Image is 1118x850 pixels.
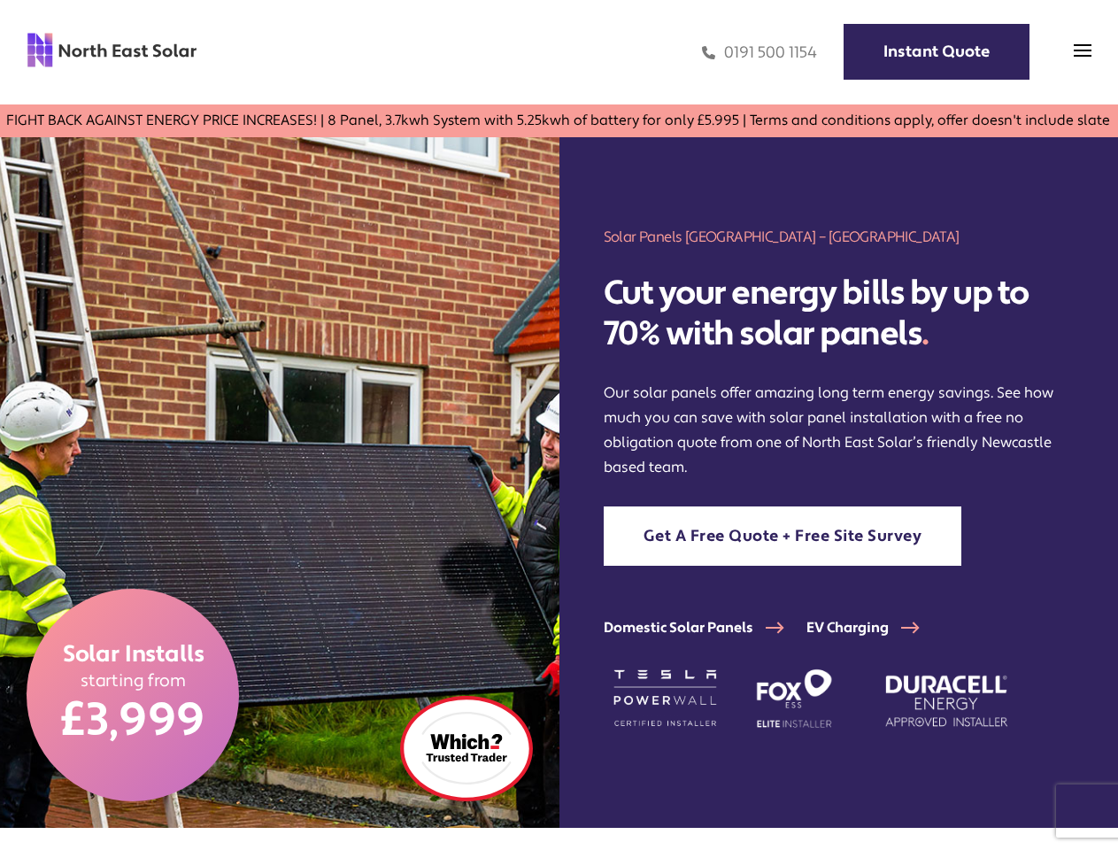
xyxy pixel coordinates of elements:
[27,32,197,68] img: north east solar logo
[400,696,533,801] img: which logo
[61,692,205,750] span: £3,999
[806,619,942,637] a: EV Charging
[702,42,817,63] a: 0191 500 1154
[604,619,806,637] a: Domestic Solar Panels
[80,670,186,692] span: starting from
[702,42,715,63] img: phone icon
[27,589,239,801] a: Solar Installs starting from £3,999
[604,381,1075,480] p: Our solar panels offer amazing long term energy savings. See how much you can save with solar pan...
[604,274,1075,354] h2: Cut your energy bills by up to 70% with solar panels
[604,227,1075,247] h1: Solar Panels [GEOGRAPHIC_DATA] – [GEOGRAPHIC_DATA]
[62,640,204,670] span: Solar Installs
[604,506,962,566] a: Get A Free Quote + Free Site Survey
[1074,42,1091,59] img: menu icon
[921,313,929,355] span: .
[844,24,1029,80] a: Instant Quote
